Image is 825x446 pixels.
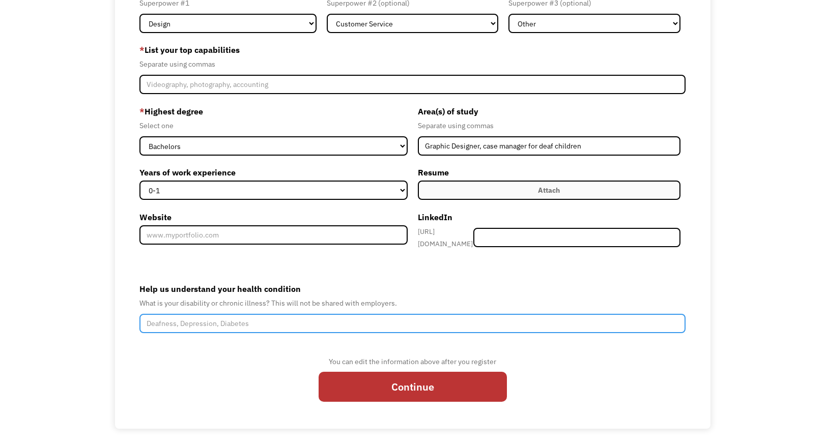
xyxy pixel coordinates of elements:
[139,58,686,70] div: Separate using commas
[319,355,507,368] div: You can edit the information above after you register
[418,181,680,200] label: Attach
[139,209,407,225] label: Website
[418,136,680,156] input: Anthropology, Education
[139,42,686,58] label: List your top capabilities
[319,372,507,402] input: Continue
[139,281,686,297] label: Help us understand your health condition
[139,314,686,333] input: Deafness, Depression, Diabetes
[139,120,407,132] div: Select one
[538,184,560,196] div: Attach
[418,209,680,225] label: LinkedIn
[139,225,407,245] input: www.myportfolio.com
[139,75,686,94] input: Videography, photography, accounting
[418,103,680,120] label: Area(s) of study
[139,164,407,181] label: Years of work experience
[139,297,686,309] div: What is your disability or chronic illness? This will not be shared with employers.
[418,120,680,132] div: Separate using commas
[139,103,407,120] label: Highest degree
[418,225,473,250] div: [URL][DOMAIN_NAME]
[418,164,680,181] label: Resume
